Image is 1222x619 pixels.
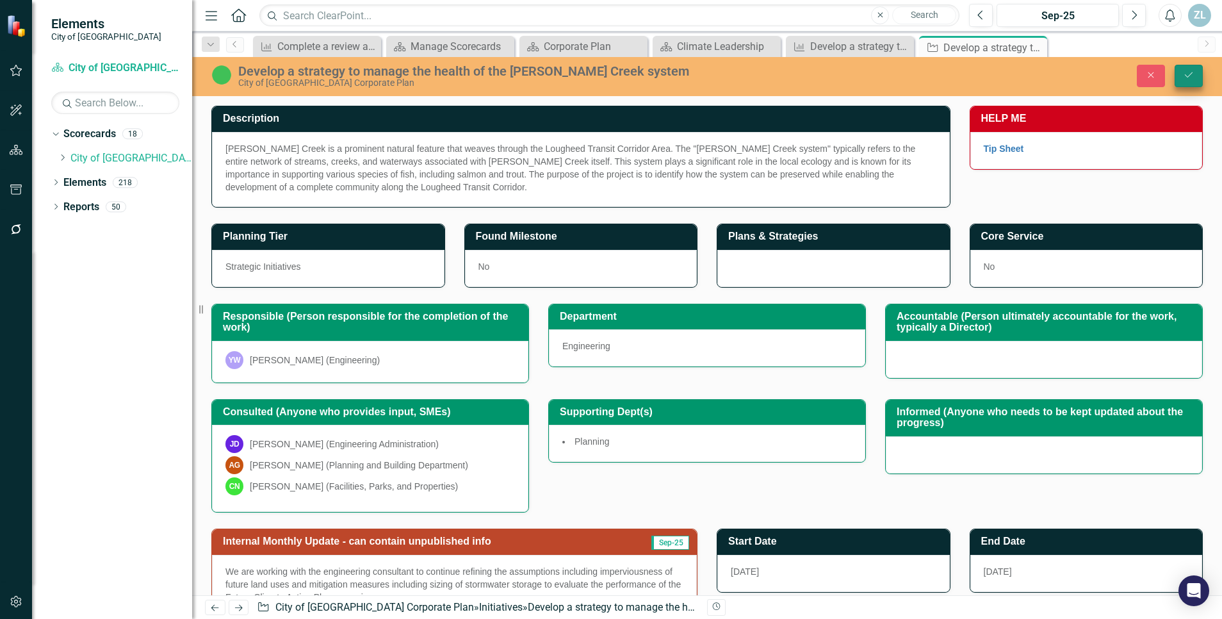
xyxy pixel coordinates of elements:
[223,536,631,547] h3: Internal Monthly Update - can contain unpublished info
[122,129,143,140] div: 18
[897,406,1196,429] h3: Informed (Anyone who needs to be kept updated about the progress)
[544,38,644,54] div: Corporate Plan
[225,456,243,474] div: AG
[223,311,522,333] h3: Responsible (Person responsible for the completion of the work)
[389,38,511,54] a: Manage Scorecards
[789,38,911,54] a: Develop a strategy to manage the health of the [PERSON_NAME] Creek system
[225,142,936,194] div: [PERSON_NAME] Creek is a prominent natural feature that weaves through the Lougheed Transit Corri...
[250,354,380,367] div: [PERSON_NAME] (Engineering)
[528,601,881,613] div: Develop a strategy to manage the health of the [PERSON_NAME] Creek system
[810,38,911,54] div: Develop a strategy to manage the health of the [PERSON_NAME] Creek system
[651,536,689,550] span: Sep-25
[562,341,610,351] span: Engineering
[6,15,29,37] img: ClearPoint Strategy
[63,200,99,215] a: Reports
[225,477,243,495] div: CN
[656,38,778,54] a: Climate Leadership
[677,38,778,54] div: Climate Leadership
[223,231,438,242] h3: Planning Tier
[981,113,1196,124] h3: HELP ME
[560,406,859,418] h3: Supporting Dept(s)
[63,127,116,142] a: Scorecards
[250,480,458,493] div: [PERSON_NAME] (Facilities, Parks, and Properties)
[3,60,455,121] p: Preparations for an open house are currently underway. The open house will present the vision and...
[984,261,995,272] span: No
[275,601,474,613] a: City of [GEOGRAPHIC_DATA] Corporate Plan
[250,459,468,472] div: [PERSON_NAME] (Planning and Building Department)
[892,6,956,24] button: Search
[51,92,179,114] input: Search Below...
[51,16,161,31] span: Elements
[106,201,126,212] div: 50
[223,406,522,418] h3: Consulted (Anyone who provides input, SMEs)
[225,261,301,272] span: Strategic Initiatives
[479,601,523,613] a: Initiatives
[1188,4,1211,27] button: ZL
[728,231,943,242] h3: Plans & Strategies
[478,261,490,272] span: No
[411,38,511,54] div: Manage Scorecards
[238,64,767,78] div: Develop a strategy to manage the health of the [PERSON_NAME] Creek system
[225,351,243,369] div: YW
[277,38,378,54] div: Complete a review and update of bylaws and policies to align with the Urban Forest Management Str...
[984,144,1024,154] a: Tip Sheet
[51,31,161,42] small: City of [GEOGRAPHIC_DATA]
[225,435,243,453] div: JD
[476,231,691,242] h3: Found Milestone
[225,565,683,606] p: We are working with the engineering consultant to continue refining the assumptions including imp...
[51,61,179,76] a: City of [GEOGRAPHIC_DATA] Corporate Plan
[211,65,232,85] img: In Progress
[256,38,378,54] a: Complete a review and update of bylaws and policies to align with the Urban Forest Management Str...
[943,40,1044,56] div: Develop a strategy to manage the health of the [PERSON_NAME] Creek system
[3,3,455,49] p: Work is in progress to refine engineering assumptions, including imperviousness of future land us...
[63,176,106,190] a: Elements
[223,113,943,124] h3: Description
[257,600,697,615] div: » »
[911,10,938,20] span: Search
[1001,8,1114,24] div: Sep-25
[897,311,1196,333] h3: Accountable (Person ultimately accountable for the work, typically a Director)
[259,4,959,27] input: Search ClearPoint...
[981,231,1196,242] h3: Core Service
[574,436,610,447] span: Planning
[523,38,644,54] a: Corporate Plan
[997,4,1119,27] button: Sep-25
[981,536,1196,547] h3: End Date
[250,438,439,450] div: [PERSON_NAME] (Engineering Administration)
[560,311,859,322] h3: Department
[984,566,1012,577] span: [DATE]
[113,177,138,188] div: 218
[70,151,192,166] a: City of [GEOGRAPHIC_DATA] Corporate Plan
[1178,575,1209,606] div: Open Intercom Messenger
[728,536,943,547] h3: Start Date
[238,78,767,88] div: City of [GEOGRAPHIC_DATA] Corporate Plan
[731,566,759,577] span: [DATE]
